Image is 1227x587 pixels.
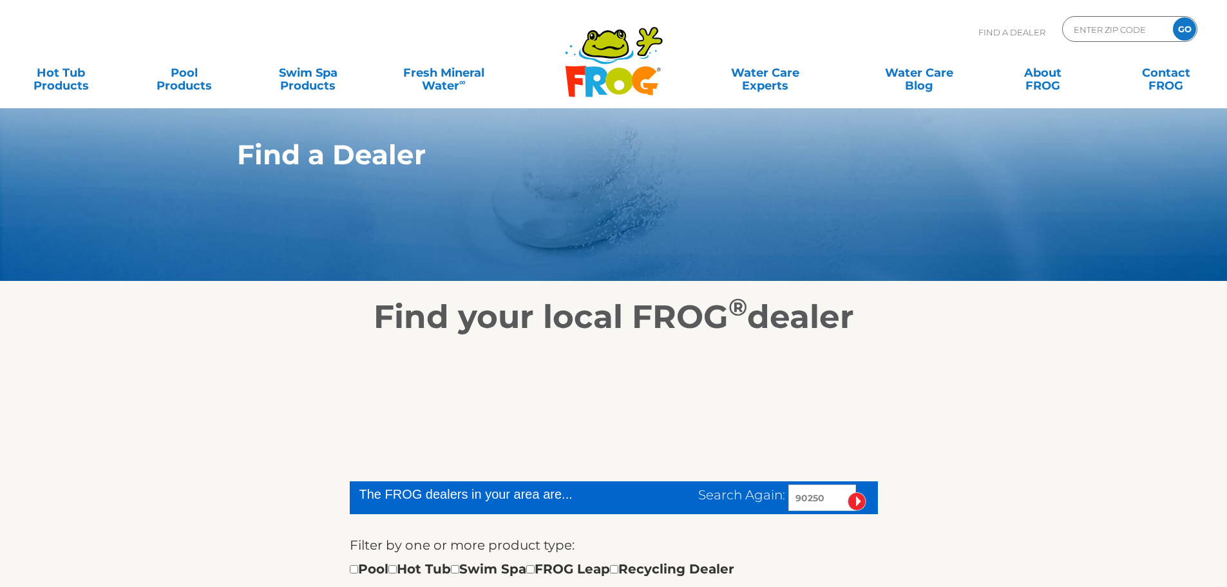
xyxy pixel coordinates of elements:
[137,60,233,86] a: PoolProducts
[687,60,843,86] a: Water CareExperts
[359,485,619,504] div: The FROG dealers in your area are...
[13,60,109,86] a: Hot TubProducts
[1072,20,1159,39] input: Zip Code Form
[871,60,967,86] a: Water CareBlog
[383,60,504,86] a: Fresh MineralWater∞
[1173,17,1196,41] input: GO
[350,535,575,555] label: Filter by one or more product type:
[698,487,785,503] span: Search Again:
[728,293,747,322] sup: ®
[350,559,734,579] div: Pool Hot Tub Swim Spa FROG Leap Recycling Dealer
[218,298,1010,336] h2: Find your local FROG dealer
[848,492,866,511] input: Submit
[1118,60,1214,86] a: ContactFROG
[260,60,356,86] a: Swim SpaProducts
[978,16,1045,48] p: Find A Dealer
[237,139,931,170] h1: Find a Dealer
[459,77,466,87] sup: ∞
[994,60,1090,86] a: AboutFROG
